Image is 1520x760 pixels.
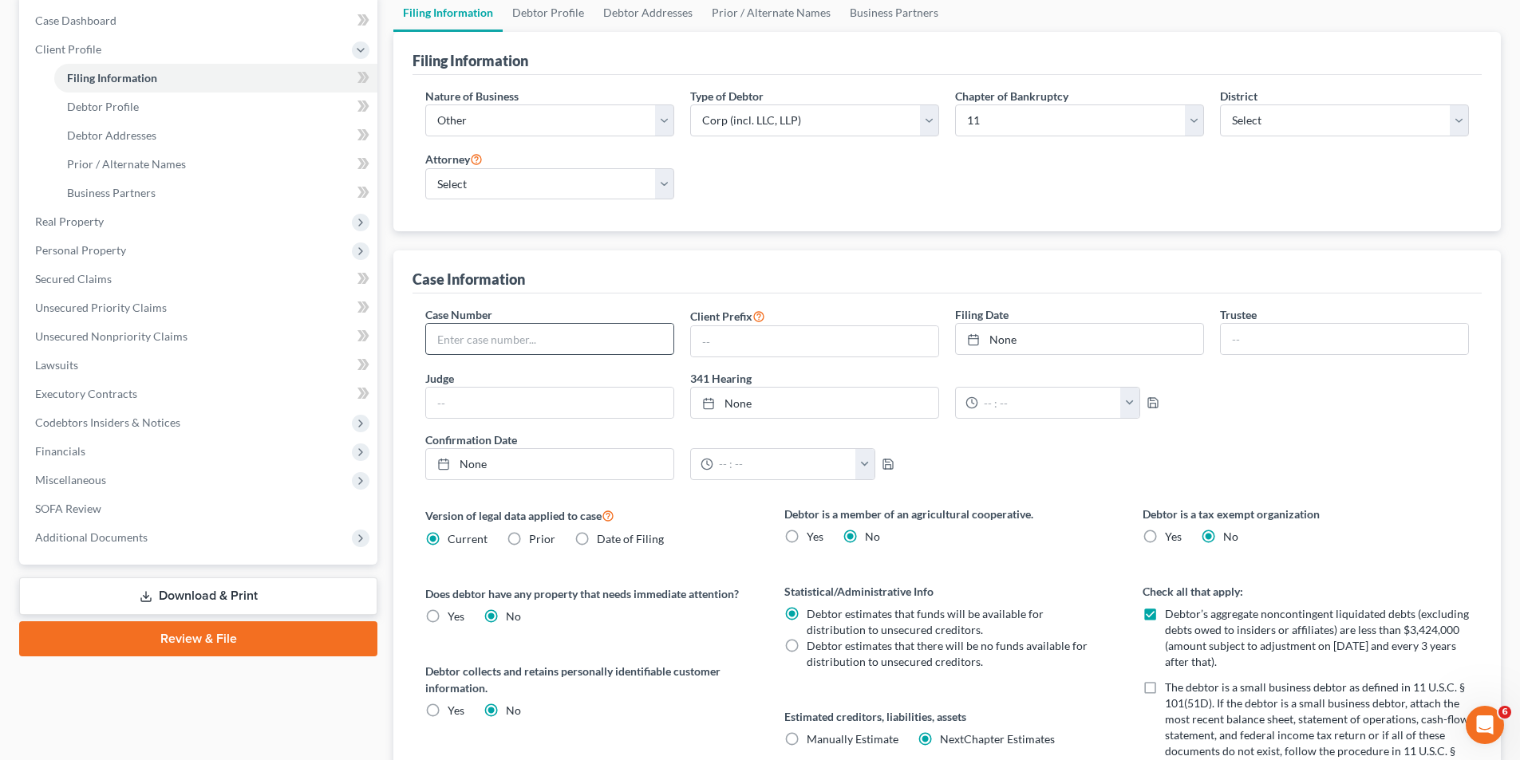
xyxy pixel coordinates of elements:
label: Attorney [425,149,483,168]
span: Lawsuits [35,358,78,372]
label: Nature of Business [425,88,519,104]
a: Unsecured Nonpriority Claims [22,322,377,351]
span: SOFA Review [35,502,101,515]
label: Debtor collects and retains personally identifiable customer information. [425,663,752,696]
label: Filing Date [955,306,1009,323]
span: Financials [35,444,85,458]
span: Business Partners [67,186,156,199]
input: -- : -- [978,388,1121,418]
label: Chapter of Bankruptcy [955,88,1068,104]
a: Debtor Addresses [54,121,377,150]
span: Yes [1165,530,1182,543]
label: Client Prefix [690,306,765,325]
span: Prior [529,532,555,545]
a: Review & File [19,621,377,656]
label: Type of Debtor [690,88,764,104]
span: Current [448,532,488,545]
label: 341 Hearing [682,370,1212,387]
span: No [1223,530,1238,543]
span: Unsecured Nonpriority Claims [35,329,188,343]
a: SOFA Review [22,494,377,523]
a: Download & Print [19,577,377,615]
span: No [865,530,880,543]
input: -- [1221,324,1468,354]
span: No [506,609,521,623]
span: Case Dashboard [35,14,116,27]
input: -- : -- [713,449,856,479]
span: No [506,703,521,717]
label: Estimated creditors, liabilities, assets [784,708,1111,725]
span: NextChapter Estimates [940,732,1055,746]
a: None [691,388,938,418]
label: Trustee [1220,306,1257,323]
span: Additional Documents [35,530,148,544]
a: None [956,324,1203,354]
span: Miscellaneous [35,473,106,486]
span: Debtor’s aggregate noncontingent liquidated debts (excluding debts owed to insiders or affiliates... [1165,607,1469,668]
iframe: Intercom live chat [1466,706,1504,744]
label: Judge [425,370,454,387]
span: Debtor estimates that there will be no funds available for distribution to unsecured creditors. [807,639,1088,668]
input: -- [691,326,938,356]
span: Prior / Alternate Names [67,157,186,171]
span: Yes [807,530,823,543]
span: Personal Property [35,243,126,257]
span: Filing Information [67,71,157,85]
label: District [1220,88,1257,104]
span: Yes [448,609,464,623]
a: Case Dashboard [22,6,377,35]
span: Client Profile [35,42,101,56]
label: Statistical/Administrative Info [784,583,1111,600]
div: Filing Information [413,51,528,70]
span: Manually Estimate [807,732,898,746]
span: Real Property [35,215,104,228]
label: Does debtor have any property that needs immediate attention? [425,585,752,602]
span: Debtor estimates that funds will be available for distribution to unsecured creditors. [807,607,1044,636]
a: Executory Contracts [22,380,377,408]
span: Debtor Profile [67,100,139,113]
label: Case Number [425,306,492,323]
label: Confirmation Date [417,431,947,448]
span: Debtor Addresses [67,128,156,142]
label: Debtor is a member of an agricultural cooperative. [784,506,1111,522]
div: Case Information [413,270,525,289]
span: Yes [448,703,464,717]
a: Debtor Profile [54,93,377,121]
a: Filing Information [54,64,377,93]
span: Executory Contracts [35,387,137,400]
a: Unsecured Priority Claims [22,293,377,322]
input: -- [426,388,673,418]
input: Enter case number... [426,324,673,354]
span: 6 [1498,706,1511,719]
span: Codebtors Insiders & Notices [35,415,180,429]
a: Prior / Alternate Names [54,150,377,179]
span: Secured Claims [35,272,112,285]
span: Date of Filing [597,532,664,545]
label: Debtor is a tax exempt organization [1143,506,1469,522]
a: None [426,449,673,479]
a: Lawsuits [22,351,377,380]
a: Secured Claims [22,265,377,293]
label: Version of legal data applied to case [425,506,752,525]
span: Unsecured Priority Claims [35,301,167,314]
a: Business Partners [54,179,377,207]
label: Check all that apply: [1143,583,1469,600]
